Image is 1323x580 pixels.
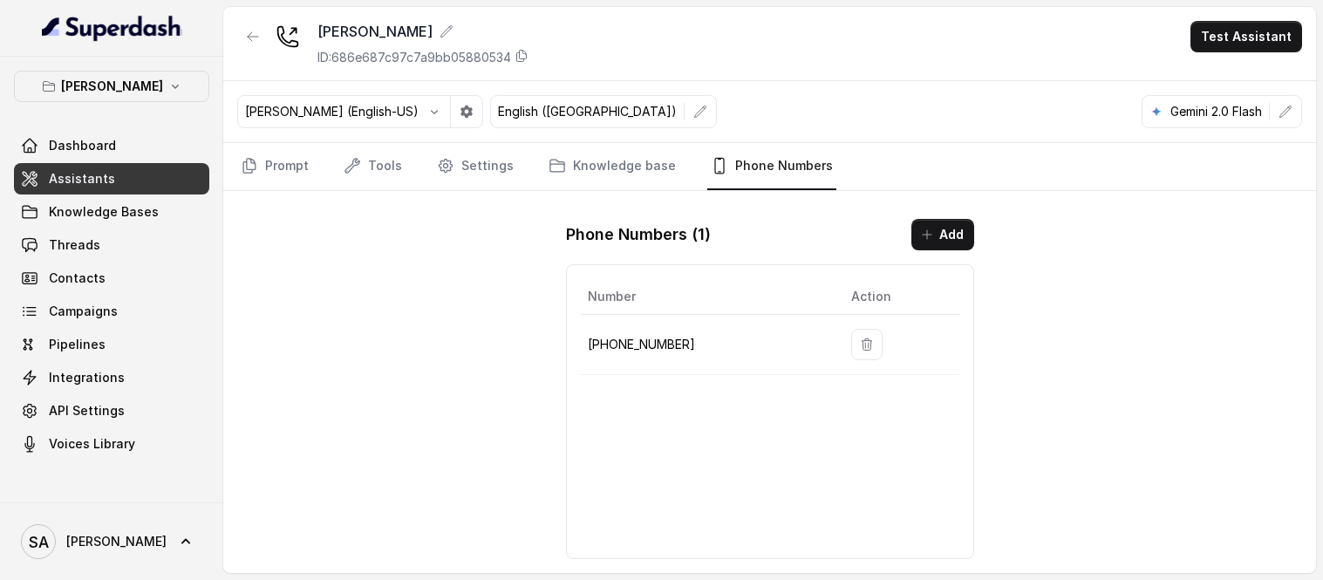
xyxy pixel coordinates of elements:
span: Campaigns [49,303,118,320]
a: Voices Library [14,428,209,460]
p: Gemini 2.0 Flash [1170,103,1262,120]
svg: google logo [1149,105,1163,119]
a: Assistants [14,163,209,194]
img: light.svg [42,14,182,42]
nav: Tabs [237,143,1302,190]
span: Voices Library [49,435,135,453]
a: Phone Numbers [707,143,836,190]
p: ID: 686e687c97c7a9bb05880534 [317,49,511,66]
p: [PERSON_NAME] (English-US) [245,103,419,120]
a: [PERSON_NAME] [14,517,209,566]
a: Integrations [14,362,209,393]
a: Threads [14,229,209,261]
h1: Phone Numbers ( 1 ) [566,221,711,249]
a: Dashboard [14,130,209,161]
p: [PERSON_NAME] [61,76,163,97]
span: Threads [49,236,100,254]
button: [PERSON_NAME] [14,71,209,102]
span: Dashboard [49,137,116,154]
span: Contacts [49,270,106,287]
a: Campaigns [14,296,209,327]
a: API Settings [14,395,209,426]
p: [PHONE_NUMBER] [588,334,823,355]
button: Test Assistant [1190,21,1302,52]
a: Knowledge base [545,143,679,190]
span: API Settings [49,402,125,420]
a: Settings [433,143,517,190]
a: Pipelines [14,329,209,360]
th: Number [581,279,837,315]
span: Assistants [49,170,115,188]
a: Tools [340,143,406,190]
th: Action [837,279,959,315]
text: SA [29,533,49,551]
div: [PERSON_NAME] [317,21,529,42]
button: Add [911,219,974,250]
span: [PERSON_NAME] [66,533,167,550]
a: Prompt [237,143,312,190]
p: English ([GEOGRAPHIC_DATA]) [498,103,677,120]
span: Integrations [49,369,125,386]
span: Pipelines [49,336,106,353]
a: Knowledge Bases [14,196,209,228]
a: Contacts [14,263,209,294]
span: Knowledge Bases [49,203,159,221]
